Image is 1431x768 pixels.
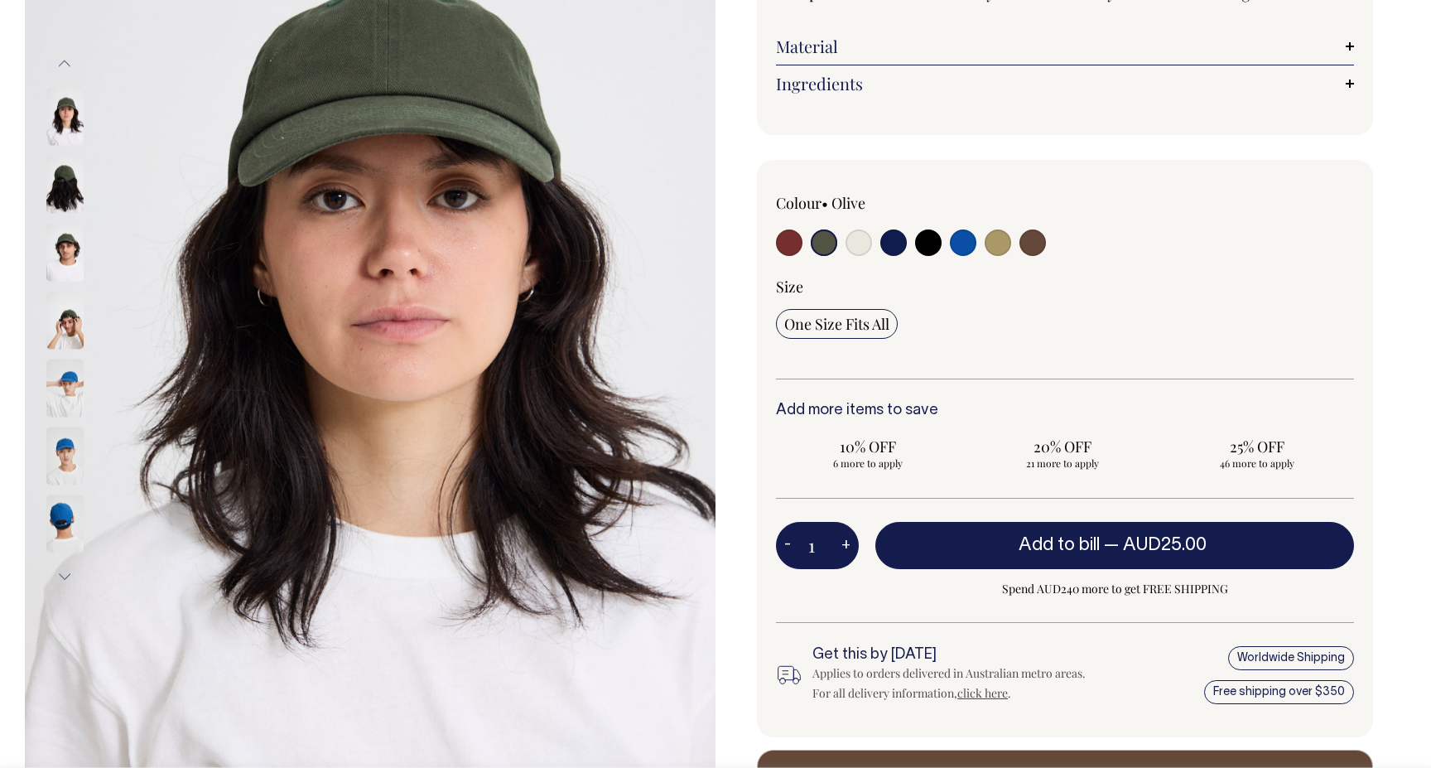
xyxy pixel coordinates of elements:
[46,87,84,145] img: olive
[46,427,84,485] img: worker-blue
[1019,537,1100,553] span: Add to bill
[776,74,1354,94] a: Ingredients
[776,193,1007,213] div: Colour
[784,456,952,470] span: 6 more to apply
[875,579,1354,599] span: Spend AUD240 more to get FREE SHIPPING
[784,314,889,334] span: One Size Fits All
[821,193,828,213] span: •
[875,522,1354,568] button: Add to bill —AUD25.00
[1104,537,1211,553] span: —
[46,495,84,553] img: worker-blue
[971,432,1155,475] input: 20% OFF 21 more to apply
[776,36,1354,56] a: Material
[776,277,1354,297] div: Size
[1173,437,1341,456] span: 25% OFF
[52,558,77,595] button: Next
[776,432,961,475] input: 10% OFF 6 more to apply
[1173,456,1341,470] span: 46 more to apply
[812,647,1091,664] h6: Get this by [DATE]
[46,223,84,281] img: olive
[979,437,1147,456] span: 20% OFF
[812,664,1091,703] div: Applies to orders delivered in Australian metro areas. For all delivery information, .
[784,437,952,456] span: 10% OFF
[46,155,84,213] img: olive
[957,685,1008,701] a: click here
[1164,432,1349,475] input: 25% OFF 46 more to apply
[1123,537,1207,553] span: AUD25.00
[833,529,859,563] button: +
[776,309,898,339] input: One Size Fits All
[46,359,84,417] img: worker-blue
[776,403,1354,419] h6: Add more items to save
[979,456,1147,470] span: 21 more to apply
[52,46,77,83] button: Previous
[46,291,84,349] img: olive
[831,193,865,213] label: Olive
[776,529,799,563] button: -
